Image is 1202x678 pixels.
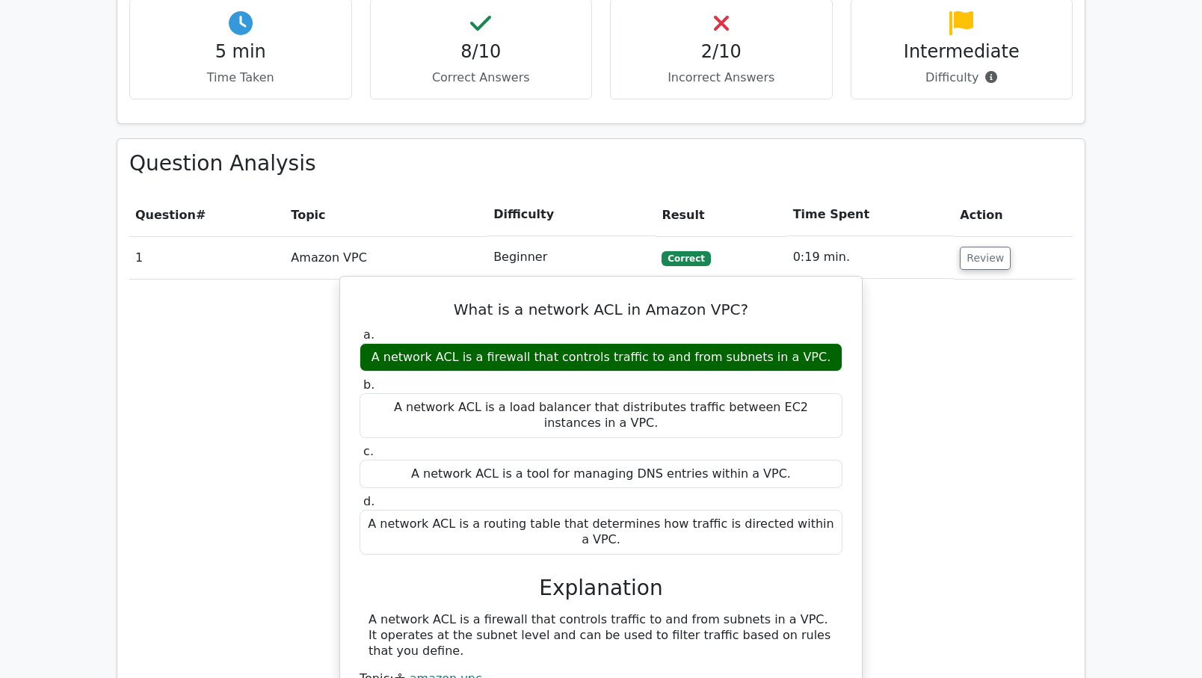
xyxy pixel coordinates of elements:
td: 1 [129,236,285,279]
th: Time Spent [787,194,955,236]
div: A network ACL is a firewall that controls traffic to and from subnets in a VPC. [360,343,842,372]
h3: Explanation [369,576,833,601]
div: A network ACL is a firewall that controls traffic to and from subnets in a VPC. It operates at th... [369,612,833,659]
div: A network ACL is a tool for managing DNS entries within a VPC. [360,460,842,489]
td: Beginner [487,236,656,279]
td: Amazon VPC [285,236,487,279]
button: Review [960,247,1011,270]
div: A network ACL is a load balancer that distributes traffic between EC2 instances in a VPC. [360,393,842,438]
h4: 5 min [142,41,339,63]
th: # [129,194,285,236]
th: Difficulty [487,194,656,236]
th: Topic [285,194,487,236]
td: 0:19 min. [787,236,955,279]
span: d. [363,494,375,508]
h5: What is a network ACL in Amazon VPC? [358,301,844,318]
span: b. [363,377,375,392]
th: Result [656,194,786,236]
span: a. [363,327,375,342]
div: A network ACL is a routing table that determines how traffic is directed within a VPC. [360,510,842,555]
p: Difficulty [863,69,1061,87]
span: c. [363,444,374,458]
h4: Intermediate [863,41,1061,63]
span: Correct [662,251,710,266]
h4: 2/10 [623,41,820,63]
h3: Question Analysis [129,151,1073,176]
span: Question [135,208,196,222]
p: Incorrect Answers [623,69,820,87]
p: Time Taken [142,69,339,87]
th: Action [954,194,1073,236]
p: Correct Answers [383,69,580,87]
h4: 8/10 [383,41,580,63]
